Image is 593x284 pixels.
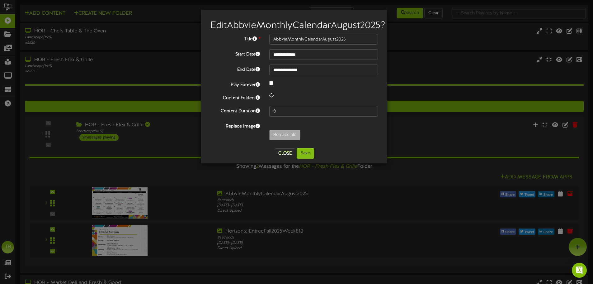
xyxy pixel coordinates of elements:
div: Open Intercom Messenger [572,263,587,278]
label: Content Duration [206,106,265,114]
label: Title [206,34,265,42]
label: Replace Image [206,121,265,130]
label: End Date [206,65,265,73]
label: Play Forever [206,80,265,88]
label: Content Folders [206,93,265,101]
input: 15 [269,106,378,117]
input: Title [269,34,378,45]
h2: Edit AbbvieMonthlyCalendarAugust2025 ? [210,21,378,31]
button: Close [275,148,295,158]
label: Start Date [206,49,265,58]
button: Save [297,148,314,159]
